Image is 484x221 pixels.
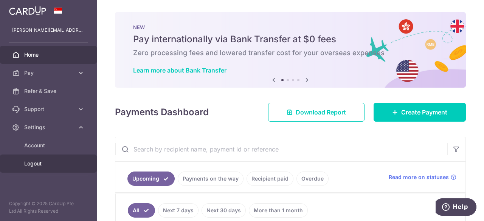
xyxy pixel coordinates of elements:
[24,160,74,167] span: Logout
[24,142,74,149] span: Account
[24,87,74,95] span: Refer & Save
[17,5,33,12] span: Help
[115,12,466,88] img: Bank transfer banner
[389,173,456,181] a: Read more on statuses
[115,105,209,119] h4: Payments Dashboard
[9,6,46,15] img: CardUp
[128,203,155,218] a: All
[296,108,346,117] span: Download Report
[115,137,447,161] input: Search by recipient name, payment id or reference
[247,172,293,186] a: Recipient paid
[268,103,365,122] a: Download Report
[401,108,447,117] span: Create Payment
[24,69,74,77] span: Pay
[178,172,244,186] a: Payments on the way
[249,203,308,218] a: More than 1 month
[24,105,74,113] span: Support
[133,24,448,30] p: NEW
[133,48,448,57] h6: Zero processing fees and lowered transfer cost for your overseas expenses
[127,172,175,186] a: Upcoming
[374,103,466,122] a: Create Payment
[389,173,449,181] span: Read more on statuses
[133,66,226,74] a: Learn more about Bank Transfer
[12,26,85,34] p: [PERSON_NAME][EMAIL_ADDRESS][PERSON_NAME][DOMAIN_NAME]
[24,124,74,131] span: Settings
[296,172,329,186] a: Overdue
[158,203,199,218] a: Next 7 days
[24,51,74,59] span: Home
[436,198,476,217] iframe: Opens a widget where you can find more information
[202,203,246,218] a: Next 30 days
[133,33,448,45] h5: Pay internationally via Bank Transfer at $0 fees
